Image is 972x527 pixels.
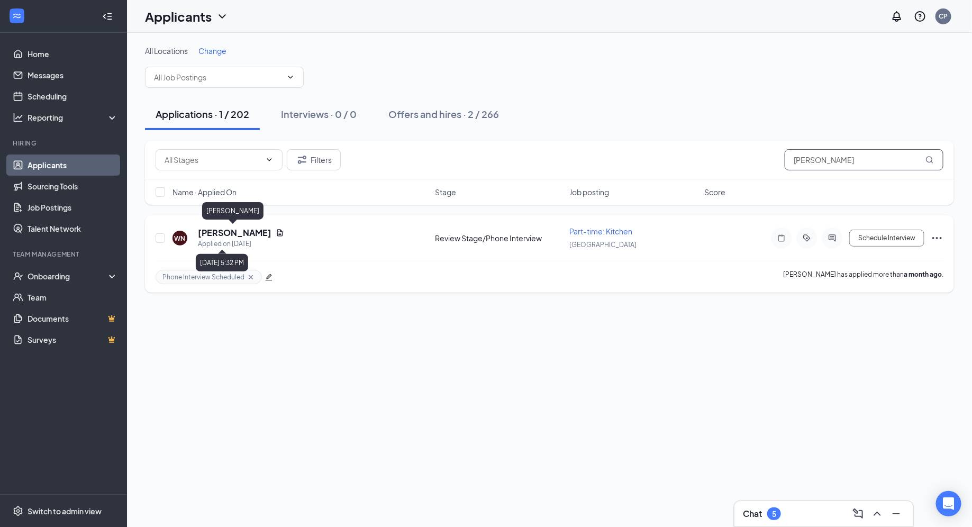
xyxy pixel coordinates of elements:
div: [PERSON_NAME] [202,202,264,220]
svg: ActiveChat [826,234,839,242]
a: DocumentsCrown [28,308,118,329]
button: Filter Filters [287,149,341,170]
svg: Document [276,229,284,237]
svg: Cross [247,273,255,281]
p: [PERSON_NAME] has applied more than . [783,270,943,284]
span: Score [704,187,725,197]
b: a month ago [904,270,942,278]
div: Hiring [13,139,116,148]
span: Name · Applied On [172,187,237,197]
div: Switch to admin view [28,506,102,516]
svg: ChevronDown [286,73,295,81]
svg: ChevronDown [216,10,229,23]
svg: WorkstreamLogo [12,11,22,21]
span: Change [198,46,226,56]
svg: Collapse [102,11,113,22]
h1: Applicants [145,7,212,25]
svg: ChevronUp [871,507,884,520]
svg: Filter [296,153,308,166]
div: 5 [772,510,776,519]
input: All Job Postings [154,71,282,83]
span: Job posting [570,187,610,197]
svg: Settings [13,506,23,516]
a: Scheduling [28,86,118,107]
input: Search in applications [785,149,943,170]
a: Talent Network [28,218,118,239]
span: All Locations [145,46,188,56]
button: Schedule Interview [849,230,924,247]
div: Offers and hires · 2 / 266 [388,107,499,121]
svg: Ellipses [931,232,943,244]
h3: Chat [743,508,762,520]
a: Sourcing Tools [28,176,118,197]
div: Applications · 1 / 202 [156,107,249,121]
svg: Notifications [891,10,903,23]
div: Open Intercom Messenger [936,491,961,516]
a: Messages [28,65,118,86]
svg: UserCheck [13,271,23,281]
svg: ChevronDown [265,156,274,164]
span: Stage [435,187,457,197]
a: Applicants [28,155,118,176]
div: Onboarding [28,271,109,281]
div: Interviews · 0 / 0 [281,107,357,121]
svg: QuestionInfo [914,10,926,23]
svg: ActiveTag [801,234,813,242]
span: Part-time: Kitchen [570,226,633,236]
button: Minimize [888,505,905,522]
div: Applied on [DATE] [198,239,284,249]
button: ChevronUp [869,505,886,522]
input: All Stages [165,154,261,166]
a: Team [28,287,118,308]
svg: Analysis [13,112,23,123]
svg: Note [775,234,788,242]
a: Home [28,43,118,65]
svg: MagnifyingGlass [925,156,934,164]
button: ComposeMessage [850,505,867,522]
div: Team Management [13,250,116,259]
a: Job Postings [28,197,118,218]
a: SurveysCrown [28,329,118,350]
div: CP [939,12,948,21]
span: Phone Interview Scheduled [162,272,244,281]
div: Reporting [28,112,119,123]
div: Review Stage/Phone Interview [435,233,564,243]
svg: ComposeMessage [852,507,865,520]
span: edit [265,274,272,281]
h5: [PERSON_NAME] [198,227,271,239]
div: [DATE] 5:32 PM [196,254,248,271]
svg: Minimize [890,507,903,520]
span: [GEOGRAPHIC_DATA] [570,241,637,249]
div: WN [175,234,186,243]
